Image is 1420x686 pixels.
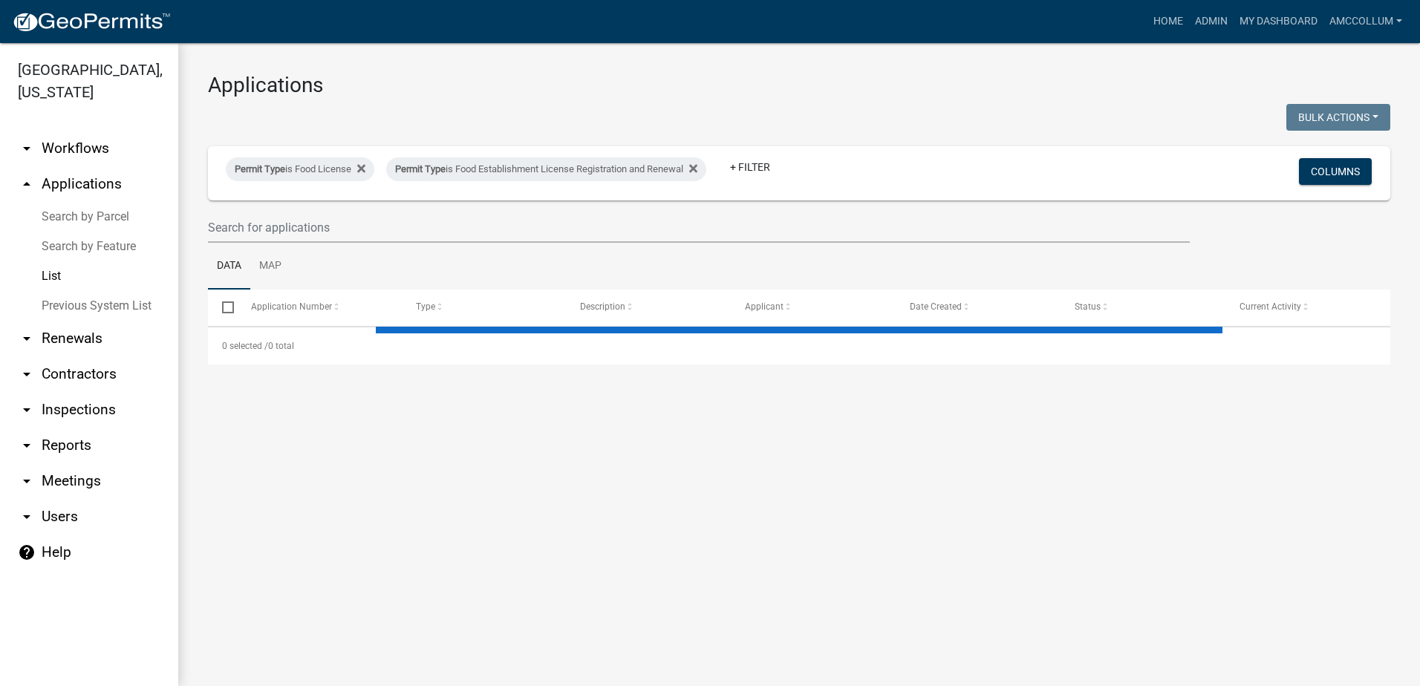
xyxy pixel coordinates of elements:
datatable-header-cell: Applicant [731,290,896,325]
h3: Applications [208,73,1390,98]
div: is Food Establishment License Registration and Renewal [386,157,706,181]
i: arrow_drop_down [18,437,36,454]
a: Data [208,243,250,290]
a: amccollum [1323,7,1408,36]
datatable-header-cell: Application Number [236,290,401,325]
i: arrow_drop_down [18,330,36,347]
i: arrow_drop_down [18,401,36,419]
button: Bulk Actions [1286,104,1390,131]
a: Home [1147,7,1189,36]
datatable-header-cell: Current Activity [1225,290,1390,325]
i: arrow_drop_down [18,140,36,157]
i: arrow_drop_down [18,472,36,490]
datatable-header-cell: Type [401,290,566,325]
i: help [18,543,36,561]
i: arrow_drop_down [18,365,36,383]
input: Search for applications [208,212,1190,243]
i: arrow_drop_up [18,175,36,193]
i: arrow_drop_down [18,508,36,526]
button: Columns [1299,158,1372,185]
span: Permit Type [395,163,446,174]
span: Type [416,301,435,312]
a: Map [250,243,290,290]
span: 0 selected / [222,341,268,351]
a: My Dashboard [1234,7,1323,36]
div: 0 total [208,327,1390,365]
span: Description [580,301,625,312]
datatable-header-cell: Status [1061,290,1225,325]
datatable-header-cell: Description [566,290,731,325]
span: Date Created [910,301,962,312]
span: Status [1075,301,1101,312]
datatable-header-cell: Select [208,290,236,325]
span: Applicant [745,301,784,312]
div: is Food License [226,157,374,181]
a: + Filter [718,154,782,180]
span: Application Number [251,301,332,312]
span: Current Activity [1240,301,1301,312]
datatable-header-cell: Date Created [896,290,1061,325]
span: Permit Type [235,163,285,174]
a: Admin [1189,7,1234,36]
